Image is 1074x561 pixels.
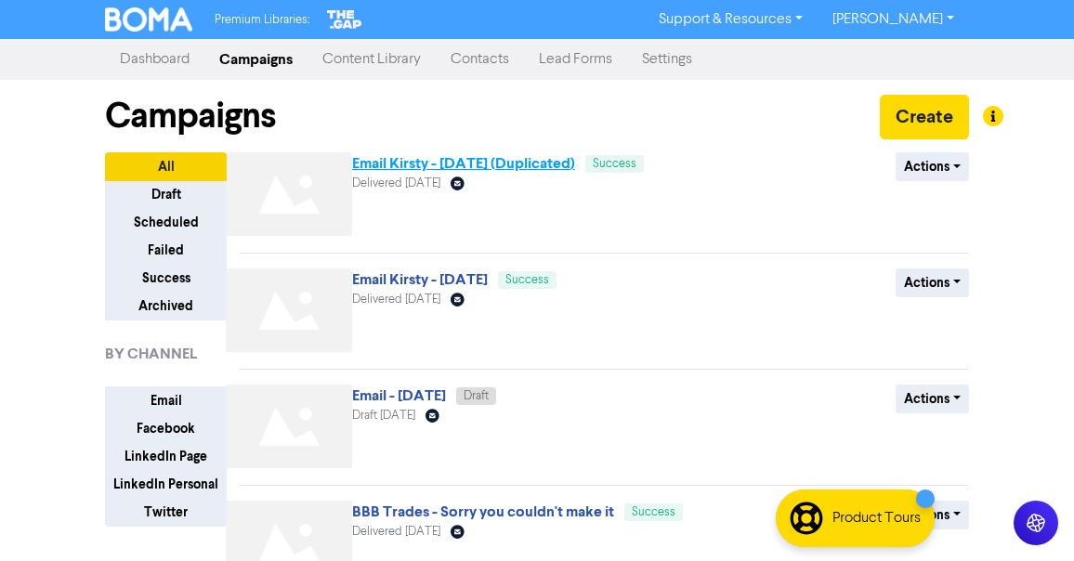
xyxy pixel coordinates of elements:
button: Actions [896,152,969,181]
button: Actions [896,268,969,297]
span: Draft [DATE] [352,410,415,422]
a: BBB Trades - Sorry you couldn't make it [352,502,614,521]
span: BY CHANNEL [105,343,197,365]
img: Not found [226,385,352,468]
a: Settings [627,41,707,78]
button: LinkedIn Page [105,442,227,471]
a: Support & Resources [644,5,818,34]
a: Email Kirsty - [DATE] (Duplicated) [352,154,575,173]
img: The Gap [324,7,365,32]
h1: Campaigns [105,95,276,137]
span: Delivered [DATE] [352,526,440,538]
button: All [105,152,227,181]
img: BOMA Logo [105,7,192,32]
button: Twitter [105,498,227,527]
button: Success [105,264,227,293]
img: Not found [226,268,352,352]
a: Lead Forms [524,41,627,78]
button: Failed [105,236,227,265]
span: Success [632,506,675,518]
span: Premium Libraries: [215,14,309,26]
button: Draft [105,180,227,209]
button: Facebook [105,414,227,443]
a: Email - [DATE] [352,386,446,405]
a: Campaigns [204,41,308,78]
a: [PERSON_NAME] [818,5,969,34]
button: Archived [105,292,227,320]
button: Email [105,386,227,415]
iframe: Chat Widget [981,472,1074,561]
a: Contacts [436,41,524,78]
img: Not found [226,152,352,236]
span: Success [505,274,549,286]
button: LinkedIn Personal [105,470,227,499]
span: Success [593,158,636,170]
a: Email Kirsty - [DATE] [352,270,488,289]
a: Content Library [308,41,436,78]
span: Delivered [DATE] [352,294,440,306]
button: Actions [896,385,969,413]
span: Draft [464,390,489,402]
button: Create [880,95,969,139]
a: Dashboard [105,41,204,78]
span: Delivered [DATE] [352,177,440,189]
button: Scheduled [105,208,227,237]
